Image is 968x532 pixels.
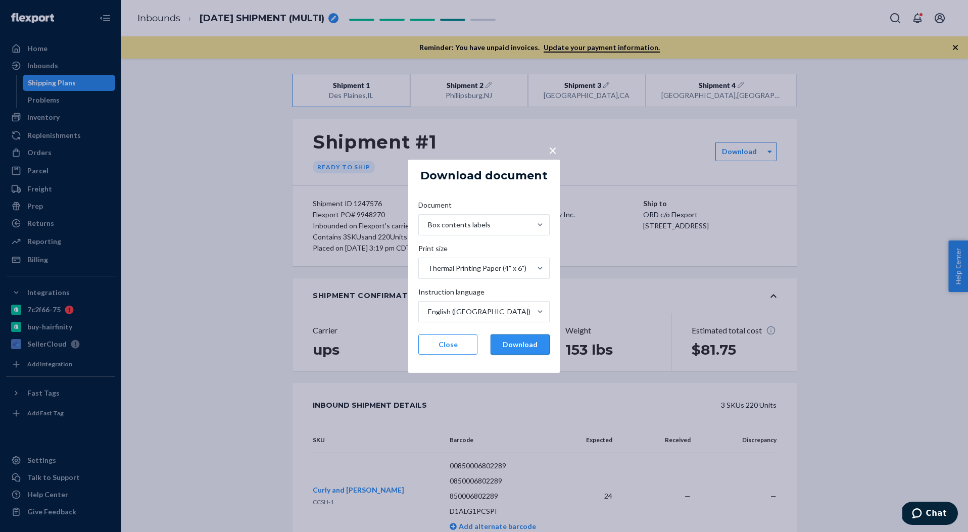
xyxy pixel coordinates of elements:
[418,287,485,301] span: Instruction language
[428,220,491,230] div: Box contents labels
[428,307,530,317] div: English ([GEOGRAPHIC_DATA])
[418,334,477,355] button: Close
[420,169,548,181] h5: Download document
[427,220,428,230] input: DocumentBox contents labels
[418,200,452,214] span: Document
[549,141,557,158] span: ×
[427,307,428,317] input: Instruction languageEnglish ([GEOGRAPHIC_DATA])
[491,334,550,355] button: Download
[902,502,958,527] iframe: Opens a widget where you can chat to one of our agents
[428,263,526,273] div: Thermal Printing Paper (4" x 6")
[418,244,448,258] span: Print size
[427,263,428,273] input: Print sizeThermal Printing Paper (4" x 6")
